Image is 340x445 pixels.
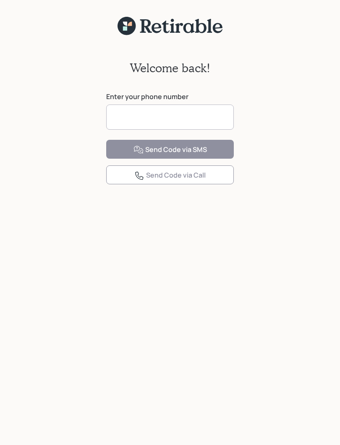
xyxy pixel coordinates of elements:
[134,170,206,181] div: Send Code via Call
[106,92,234,101] label: Enter your phone number
[106,140,234,159] button: Send Code via SMS
[130,61,210,75] h2: Welcome back!
[106,165,234,184] button: Send Code via Call
[133,145,207,155] div: Send Code via SMS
